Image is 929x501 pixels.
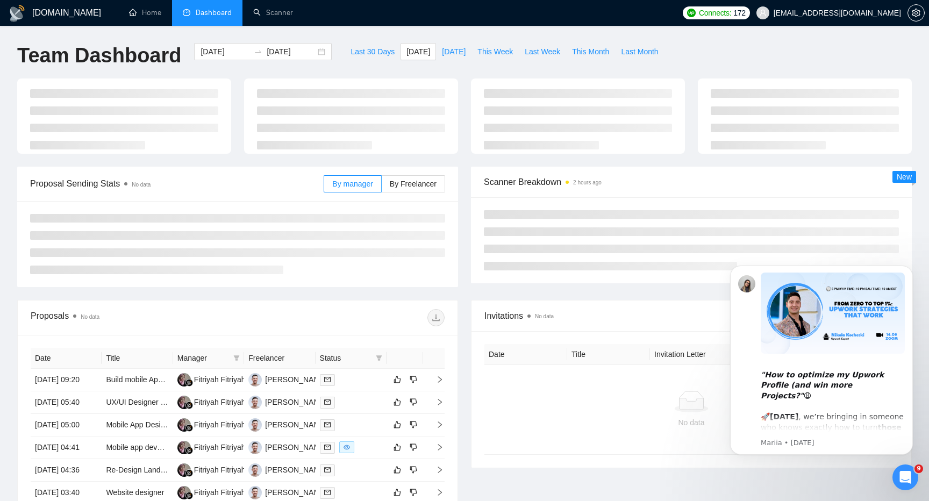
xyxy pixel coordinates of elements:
[177,465,246,474] a: FFFitriyah Fitriyah
[427,376,444,383] span: right
[401,43,436,60] button: [DATE]
[394,398,401,406] span: like
[427,489,444,496] span: right
[31,391,102,414] td: [DATE] 05:40
[572,46,609,58] span: This Month
[248,486,262,499] img: IA
[394,443,401,452] span: like
[177,420,246,428] a: FFFitriyah Fitriyah
[324,421,331,428] span: mail
[201,46,249,58] input: Start date
[177,373,191,387] img: FF
[650,344,733,365] th: Invitation Letter
[493,417,890,428] div: No data
[185,379,193,387] img: gigradar-bm.png
[248,463,262,477] img: IA
[324,467,331,473] span: mail
[376,355,382,361] span: filter
[248,441,262,454] img: IA
[106,488,164,497] a: Website designer
[31,309,238,326] div: Proposals
[324,376,331,383] span: mail
[484,309,898,323] span: Invitations
[436,43,471,60] button: [DATE]
[248,375,327,383] a: IA[PERSON_NAME]
[407,396,420,409] button: dislike
[391,463,404,476] button: like
[573,180,602,185] time: 2 hours ago
[892,464,918,490] iframe: Intercom live chat
[183,9,190,16] span: dashboard
[267,46,316,58] input: End date
[102,369,173,391] td: Build mobile App with API Integration
[907,9,925,17] a: setting
[687,9,696,17] img: upwork-logo.png
[410,488,417,497] span: dislike
[566,43,615,60] button: This Month
[177,463,191,477] img: FF
[391,373,404,386] button: like
[410,375,417,384] span: dislike
[233,355,240,361] span: filter
[177,352,229,364] span: Manager
[391,396,404,409] button: like
[390,180,437,188] span: By Freelancer
[407,418,420,431] button: dislike
[177,375,246,383] a: FFFitriyah Fitriyah
[30,177,324,190] span: Proposal Sending Stats
[31,414,102,436] td: [DATE] 05:00
[102,414,173,436] td: Mobile App Designer for Android and iOS
[177,442,246,451] a: FFFitriyah Fitriyah
[733,7,745,19] span: 172
[394,375,401,384] span: like
[177,418,191,432] img: FF
[106,375,229,384] a: Build mobile App with API Integration
[265,374,327,385] div: [PERSON_NAME]
[477,46,513,58] span: This Week
[194,486,246,498] div: Fitriyah Fitriyah
[374,350,384,366] span: filter
[265,441,327,453] div: [PERSON_NAME]
[427,443,444,451] span: right
[31,348,102,369] th: Date
[194,396,246,408] div: Fitriyah Fitriyah
[265,464,327,476] div: [PERSON_NAME]
[9,5,26,22] img: logo
[699,7,731,19] span: Connects:
[177,441,191,454] img: FF
[231,350,242,366] span: filter
[442,46,466,58] span: [DATE]
[185,492,193,499] img: gigradar-bm.png
[759,9,767,17] span: user
[248,373,262,387] img: IA
[194,419,246,431] div: Fitriyah Fitriyah
[248,397,327,406] a: IA[PERSON_NAME]
[407,463,420,476] button: dislike
[324,489,331,496] span: mail
[194,441,246,453] div: Fitriyah Fitriyah
[897,173,912,181] span: New
[185,402,193,409] img: gigradar-bm.png
[621,46,658,58] span: Last Month
[567,344,650,365] th: Title
[248,465,327,474] a: IA[PERSON_NAME]
[185,469,193,477] img: gigradar-bm.png
[615,43,664,60] button: Last Month
[324,444,331,450] span: mail
[525,46,560,58] span: Last Week
[254,47,262,56] span: to
[265,419,327,431] div: [PERSON_NAME]
[265,396,327,408] div: [PERSON_NAME]
[106,466,286,474] a: Re-Design Landing page (Strong animation expertise)
[714,249,929,472] iframe: Intercom notifications message
[908,9,924,17] span: setting
[391,418,404,431] button: like
[177,486,191,499] img: FF
[344,444,350,450] span: eye
[484,344,567,365] th: Date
